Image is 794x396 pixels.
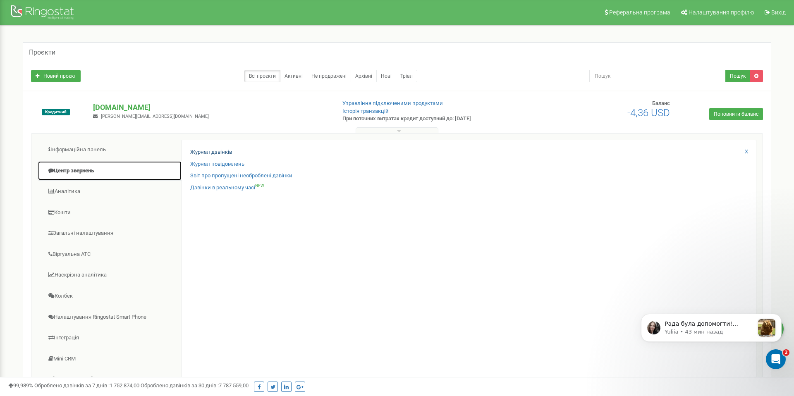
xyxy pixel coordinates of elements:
u: 7 787 559,00 [219,382,249,389]
button: Пошук [725,70,750,82]
a: Нові [376,70,396,82]
a: Журнал дзвінків [190,148,232,156]
a: Mini CRM [38,349,182,369]
a: Тріал [396,70,417,82]
span: Оброблено дзвінків за 7 днів : [34,382,139,389]
a: Центр звернень [38,161,182,181]
iframe: Intercom notifications сообщение [629,297,794,374]
u: 1 752 874,00 [110,382,139,389]
a: X [745,148,748,156]
span: Кредитний [42,109,70,115]
a: Поповнити баланс [709,108,763,120]
a: [PERSON_NAME] [38,370,182,390]
a: Архівні [351,70,377,82]
span: Вихід [771,9,786,16]
a: Колбек [38,286,182,306]
span: Реферальна програма [609,9,670,16]
span: -4,36 USD [627,107,670,119]
a: Кошти [38,203,182,223]
a: Віртуальна АТС [38,244,182,265]
a: Активні [280,70,307,82]
a: Історія транзакцій [342,108,389,114]
a: Налаштування Ringostat Smart Phone [38,307,182,327]
p: [DOMAIN_NAME] [93,102,329,113]
p: При поточних витратах кредит доступний до: [DATE] [342,115,516,123]
a: Наскрізна аналітика [38,265,182,285]
sup: NEW [255,184,264,188]
a: Новий проєкт [31,70,81,82]
a: Всі проєкти [244,70,280,82]
span: Баланс [652,100,670,106]
a: Управління підключеними продуктами [342,100,443,106]
a: Інтеграція [38,328,182,348]
span: 2 [783,349,789,356]
a: Загальні налаштування [38,223,182,243]
span: Налаштування профілю [689,9,754,16]
a: Аналiтика [38,181,182,202]
iframe: Intercom live chat [766,349,786,369]
a: Дзвінки в реальному часіNEW [190,184,264,192]
h5: Проєкти [29,49,55,56]
a: Інформаційна панель [38,140,182,160]
input: Пошук [589,70,726,82]
span: [PERSON_NAME][EMAIL_ADDRESS][DOMAIN_NAME] [101,114,209,119]
span: 99,989% [8,382,33,389]
a: Звіт про пропущені необроблені дзвінки [190,172,292,180]
a: Не продовжені [307,70,351,82]
a: Журнал повідомлень [190,160,244,168]
span: Оброблено дзвінків за 30 днів : [141,382,249,389]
